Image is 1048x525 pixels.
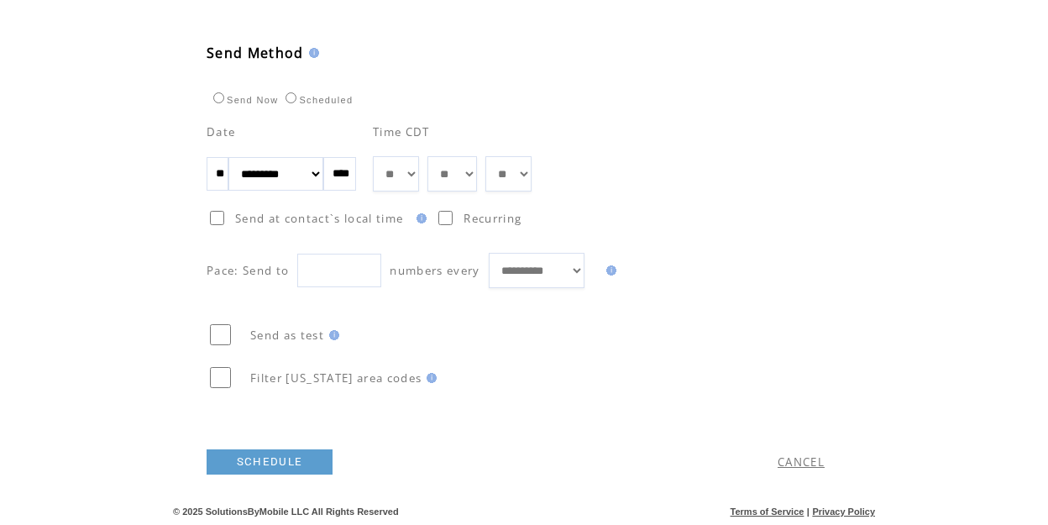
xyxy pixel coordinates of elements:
[812,507,875,517] a: Privacy Policy
[173,507,399,517] span: © 2025 SolutionsByMobile LLC All Rights Reserved
[207,449,333,475] a: SCHEDULE
[213,92,224,103] input: Send Now
[390,263,479,278] span: numbers every
[207,263,289,278] span: Pace: Send to
[411,213,427,223] img: help.gif
[601,265,616,276] img: help.gif
[807,507,810,517] span: |
[373,124,430,139] span: Time CDT
[250,370,422,386] span: Filter [US_STATE] area codes
[207,44,304,62] span: Send Method
[731,507,804,517] a: Terms of Service
[207,124,235,139] span: Date
[235,211,403,226] span: Send at contact`s local time
[250,328,324,343] span: Send as test
[281,95,353,105] label: Scheduled
[209,95,278,105] label: Send Now
[286,92,296,103] input: Scheduled
[464,211,521,226] span: Recurring
[422,373,437,383] img: help.gif
[778,454,825,470] a: CANCEL
[304,48,319,58] img: help.gif
[324,330,339,340] img: help.gif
